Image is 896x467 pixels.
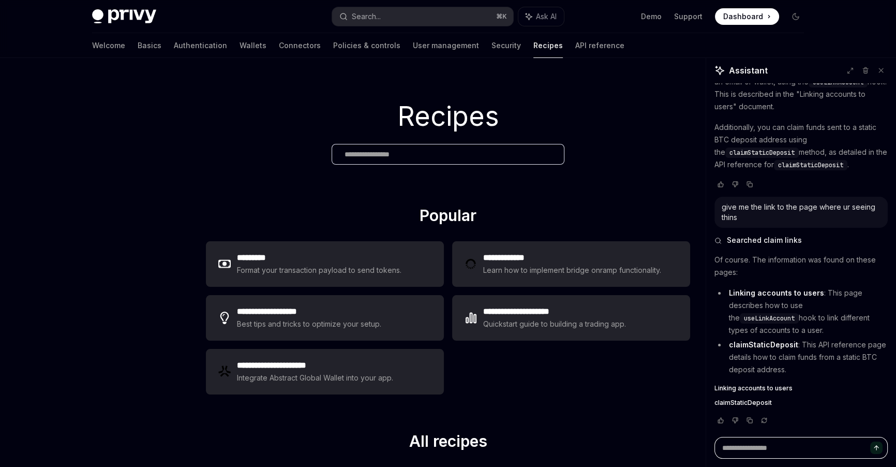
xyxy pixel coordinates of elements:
[729,340,798,349] strong: claimStaticDeposit
[491,33,521,58] a: Security
[674,11,703,22] a: Support
[714,339,888,376] li: : This API reference page details how to claim funds from a static BTC deposit address.
[333,33,400,58] a: Policies & controls
[332,7,513,26] button: Search...⌘K
[714,399,888,407] a: claimStaticDeposit
[729,149,795,157] span: claimStaticDeposit
[715,8,779,25] a: Dashboard
[206,206,690,229] h2: Popular
[279,33,321,58] a: Connectors
[641,11,662,22] a: Demo
[714,287,888,337] li: : This page describes how to use the hook to link different types of accounts to a user.
[206,432,690,455] h2: All recipes
[138,33,161,58] a: Basics
[237,372,394,384] div: Integrate Abstract Global Wallet into your app.
[92,33,125,58] a: Welcome
[533,33,563,58] a: Recipes
[714,399,772,407] span: claimStaticDeposit
[723,11,763,22] span: Dashboard
[518,7,564,26] button: Ask AI
[714,384,793,392] span: Linking accounts to users
[206,241,444,287] a: **** ****Format your transaction payload to send tokens.
[787,8,804,25] button: Toggle dark mode
[92,9,156,24] img: dark logo
[714,121,888,171] p: Additionally, you can claim funds sent to a static BTC deposit address using the method, as detai...
[714,384,888,392] a: Linking accounts to users
[413,33,479,58] a: User management
[714,63,888,113] p: You can prompt a user to link an account, such as an email or wallet, using the hook. This is des...
[483,318,626,330] div: Quickstart guide to building a trading app.
[496,12,507,21] span: ⌘ K
[744,314,795,323] span: useLinkAccount
[813,78,863,86] span: useLinkAccount
[729,288,824,297] strong: Linking accounts to users
[870,442,883,454] button: Send message
[722,202,880,223] div: give me the link to the page where ur seeing thins
[483,264,664,276] div: Learn how to implement bridge onramp functionality.
[452,241,690,287] a: **** **** ***Learn how to implement bridge onramp functionality.
[778,161,843,169] span: claimStaticDeposit
[240,33,266,58] a: Wallets
[237,318,383,330] div: Best tips and tricks to optimize your setup.
[174,33,227,58] a: Authentication
[727,235,802,245] span: Searched claim links
[352,10,381,23] div: Search...
[729,64,768,77] span: Assistant
[714,254,888,279] p: Of course. The information was found on these pages:
[714,235,888,245] button: Searched claim links
[575,33,624,58] a: API reference
[536,11,557,22] span: Ask AI
[237,264,402,276] div: Format your transaction payload to send tokens.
